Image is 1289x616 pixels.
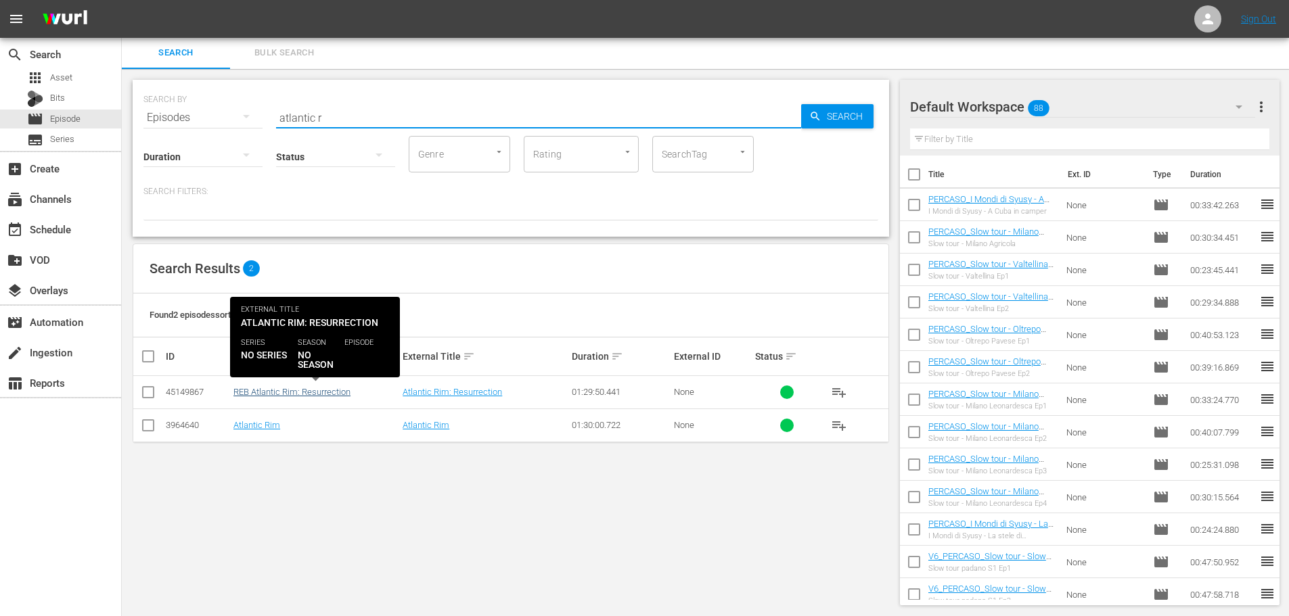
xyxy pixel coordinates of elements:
[166,387,229,397] div: 45149867
[1259,261,1275,277] span: reorder
[1259,326,1275,342] span: reorder
[150,310,293,320] span: Found 2 episodes sorted by: relevance
[233,348,399,364] div: Internal Title
[7,283,23,299] span: Overlays
[1259,358,1275,375] span: reorder
[292,350,304,362] span: sort
[1061,546,1148,578] td: None
[1153,554,1169,570] span: Episode
[831,384,847,400] span: playlist_add
[928,584,1051,604] a: V6_PERCASO_Slow tour - Slow tour padano S1 Ep2
[928,156,1060,193] th: Title
[928,389,1044,409] a: PERCASO_Slow tour - Milano Leonardesca Ep1
[674,387,751,397] div: None
[1145,156,1182,193] th: Type
[674,420,751,430] div: None
[1061,254,1148,286] td: None
[928,519,1054,539] a: PERCASO_I Mondi di Syusy - La stele di [PERSON_NAME]
[1259,586,1275,602] span: reorder
[755,348,819,364] div: Status
[1153,197,1169,213] span: Episode
[928,499,1056,508] div: Slow tour - Milano Leonardesca Ep4
[928,304,1056,313] div: Slow tour - Valtellina Ep2
[1061,286,1148,318] td: None
[1061,513,1148,546] td: None
[621,145,634,158] button: Open
[928,434,1056,443] div: Slow tour - Milano Leonardesca Ep2
[1061,383,1148,416] td: None
[1153,424,1169,440] span: Episode
[50,133,74,146] span: Series
[27,70,43,86] span: Asset
[1153,586,1169,602] span: Episode
[1259,293,1275,310] span: reorder
[928,467,1056,475] div: Slow tour - Milano Leonardesca Ep3
[32,3,97,35] img: ans4CAIJ8jUAAAAAAAAAAAAAAAAAAAAAAAAgQb4GAAAAAAAAAAAAAAAAAAAAAAAAJMjXAAAAAAAAAAAAAAAAAAAAAAAAgAT5G...
[1185,481,1259,513] td: 00:30:15.564
[1259,521,1275,537] span: reorder
[1259,391,1275,407] span: reorder
[1182,156,1263,193] th: Duration
[831,417,847,433] span: playlist_add
[1185,578,1259,611] td: 00:47:58.718
[1185,318,1259,351] td: 00:40:53.123
[928,207,1056,216] div: I Mondi di Syusy - A Cuba in camper
[1185,286,1259,318] td: 00:29:34.888
[821,104,874,128] span: Search
[928,551,1051,571] a: V6_PERCASO_Slow tour - Slow tour padano S1 Ep1
[166,351,229,362] div: ID
[1185,254,1259,286] td: 00:23:45.441
[7,222,23,238] span: Schedule
[1061,578,1148,611] td: None
[1185,513,1259,546] td: 00:24:24.880
[928,454,1044,474] a: PERCASO_Slow tour - Milano Leonardesca Ep3
[928,324,1046,344] a: PERCASO_Slow tour - Oltrepo Pavese Ep1
[8,11,24,27] span: menu
[7,161,23,177] span: Create
[928,272,1056,281] div: Slow tour - Valtellina Ep1
[611,350,623,362] span: sort
[50,91,65,105] span: Bits
[403,348,568,364] div: External Title
[1061,318,1148,351] td: None
[736,145,749,158] button: Open
[243,260,260,277] span: 2
[238,45,330,61] span: Bulk Search
[801,104,874,128] button: Search
[130,45,222,61] span: Search
[785,350,797,362] span: sort
[928,531,1056,540] div: I Mondi di Syusy - La stele di [PERSON_NAME]
[1153,456,1169,473] span: Episode
[7,314,23,331] span: Automation
[1153,521,1169,538] span: Episode
[928,421,1044,442] a: PERCASO_Slow tour - Milano Leonardesca Ep2
[7,375,23,392] span: Reports
[7,252,23,268] span: VOD
[1185,351,1259,383] td: 00:39:16.869
[143,99,263,137] div: Episodes
[572,420,669,430] div: 01:30:00.722
[572,348,669,364] div: Duration
[7,191,23,208] span: Channels
[1061,189,1148,221] td: None
[1259,456,1275,472] span: reorder
[928,486,1044,506] a: PERCASO_Slow tour - Milano Leonardesca Ep4
[1061,448,1148,481] td: None
[1153,327,1169,343] span: Episode
[1185,383,1259,416] td: 00:33:24.770
[1185,189,1259,221] td: 00:33:42.263
[1259,488,1275,504] span: reorder
[1153,392,1169,408] span: Episode
[572,387,669,397] div: 01:29:50.441
[403,387,502,397] a: Atlantic Rim: Resurrection
[823,409,855,442] button: playlist_add
[27,132,43,148] span: Series
[928,239,1056,248] div: Slow tour - Milano Agricola
[1259,196,1275,212] span: reorder
[928,402,1056,410] div: Slow tour - Milano Leonardesca Ep1
[1060,156,1146,193] th: Ext. ID
[143,186,878,197] p: Search Filters:
[7,345,23,361] span: Ingestion
[1061,221,1148,254] td: None
[1253,91,1269,123] button: more_vert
